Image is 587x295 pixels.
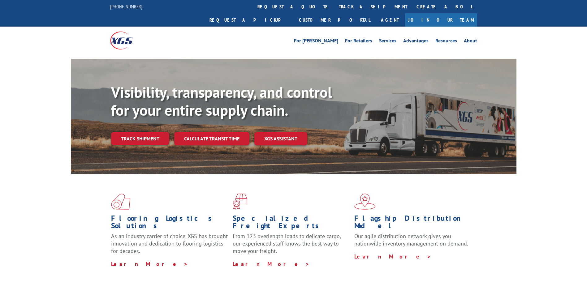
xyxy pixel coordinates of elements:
img: xgs-icon-flagship-distribution-model-red [354,194,376,210]
a: Calculate transit time [174,132,249,145]
a: Learn More > [354,253,431,260]
a: For Retailers [345,38,372,45]
img: xgs-icon-total-supply-chain-intelligence-red [111,194,130,210]
a: Resources [435,38,457,45]
a: Learn More > [233,260,310,267]
a: Track shipment [111,132,169,145]
a: For [PERSON_NAME] [294,38,338,45]
a: About [464,38,477,45]
span: As an industry carrier of choice, XGS has brought innovation and dedication to flooring logistics... [111,233,228,254]
a: Join Our Team [405,13,477,27]
a: Learn More > [111,260,188,267]
h1: Flagship Distribution Model [354,215,471,233]
a: Request a pickup [205,13,294,27]
a: Agent [375,13,405,27]
span: Our agile distribution network gives you nationwide inventory management on demand. [354,233,468,247]
a: Services [379,38,396,45]
h1: Specialized Freight Experts [233,215,350,233]
p: From 123 overlength loads to delicate cargo, our experienced staff knows the best way to move you... [233,233,350,260]
a: [PHONE_NUMBER] [110,3,142,10]
a: Customer Portal [294,13,375,27]
a: Advantages [403,38,429,45]
h1: Flooring Logistics Solutions [111,215,228,233]
b: Visibility, transparency, and control for your entire supply chain. [111,83,332,120]
a: XGS ASSISTANT [254,132,307,145]
img: xgs-icon-focused-on-flooring-red [233,194,247,210]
